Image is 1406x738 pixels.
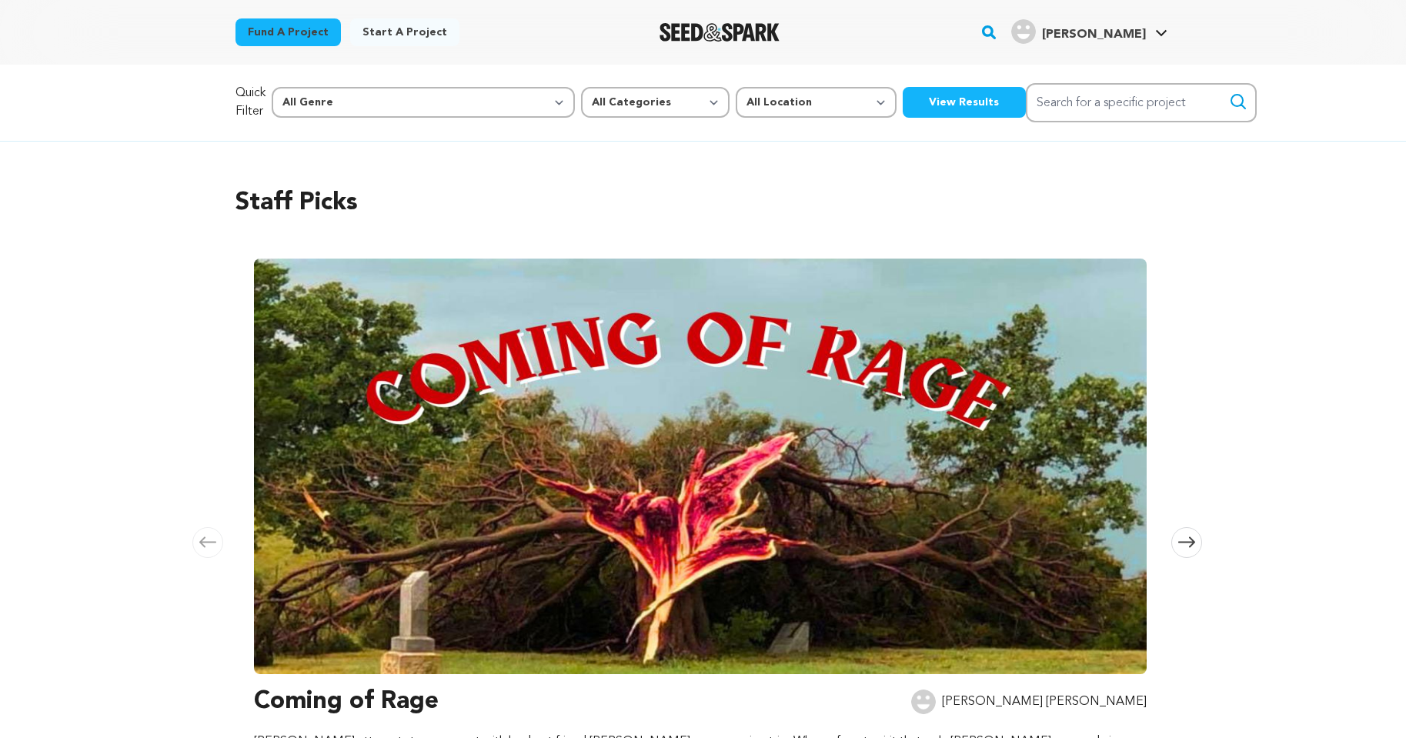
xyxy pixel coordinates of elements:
[660,23,780,42] a: Seed&Spark Homepage
[1008,16,1171,48] span: Abasi M.'s Profile
[350,18,459,46] a: Start a project
[235,185,1171,222] h2: Staff Picks
[1011,19,1036,44] img: user.png
[1008,16,1171,44] a: Abasi M.'s Profile
[1011,19,1146,44] div: Abasi M.'s Profile
[1042,28,1146,41] span: [PERSON_NAME]
[1026,83,1257,122] input: Search for a specific project
[254,259,1147,674] img: Coming of Rage image
[942,693,1147,711] p: [PERSON_NAME] [PERSON_NAME]
[235,18,341,46] a: Fund a project
[254,683,439,720] h3: Coming of Rage
[660,23,780,42] img: Seed&Spark Logo Dark Mode
[235,84,266,121] p: Quick Filter
[903,87,1026,118] button: View Results
[911,690,936,714] img: user.png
